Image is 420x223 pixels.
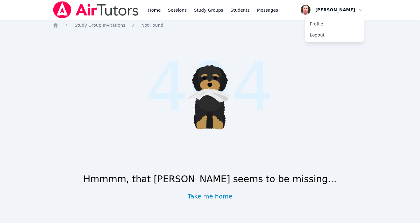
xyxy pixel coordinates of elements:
[146,37,274,137] span: 404
[75,22,125,28] a: Study Group Invitations
[141,23,163,28] span: Not Found
[188,192,233,201] a: Take me home
[52,1,139,18] img: Air Tutors
[257,7,278,13] span: Messages
[305,18,364,29] a: Profile
[75,23,125,28] span: Study Group Invitations
[305,29,364,40] button: Logout
[52,22,368,28] nav: Breadcrumb
[83,174,337,185] h1: Hmmmm, that [PERSON_NAME] seems to be missing...
[141,22,163,28] a: Not Found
